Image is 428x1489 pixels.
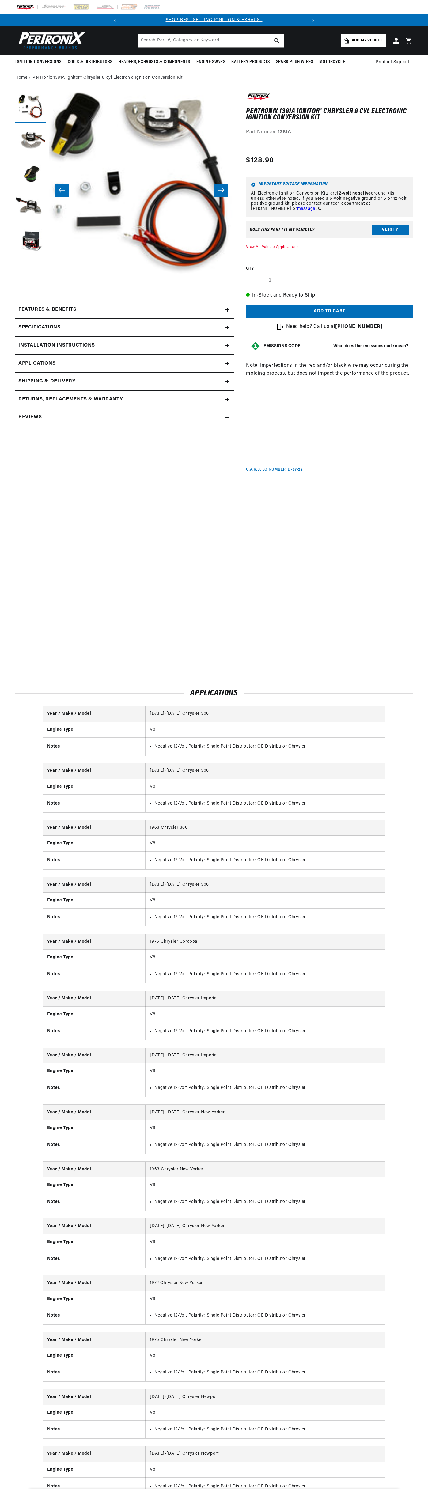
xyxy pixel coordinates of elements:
[15,92,234,288] media-gallery: Gallery Viewer
[246,92,413,472] div: Note: Imperfections in the red and/or black wire may occur during the molding process, but does n...
[18,342,95,350] h2: Installation instructions
[246,155,274,166] span: $128.90
[43,949,146,965] th: Engine Type
[231,59,270,65] span: Battery Products
[43,1332,146,1348] th: Year / Make / Model
[146,1048,385,1063] td: [DATE]-[DATE] Chrysler Imperial
[15,337,234,354] summary: Installation instructions
[43,965,146,983] th: Notes
[43,1162,146,1177] th: Year / Make / Model
[43,836,146,851] th: Engine Type
[246,128,413,136] div: Part Number:
[251,191,408,212] p: All Electronic Ignition Conversion Kits are ground kits unless otherwise noted. If you need a 6-v...
[146,836,385,851] td: V8
[15,193,46,224] button: Load image 4 in gallery view
[138,34,284,47] input: Search Part #, Category or Keyword
[154,1426,381,1433] li: Negative 12-Volt Polarity; Single Point Distributor; OE Distributor Chrysler
[15,74,27,81] a: Home
[43,1234,146,1250] th: Engine Type
[43,1446,146,1462] th: Year / Make / Model
[18,306,76,314] h2: Features & Benefits
[18,324,60,332] h2: Specifications
[15,55,65,69] summary: Ignition Conversions
[15,227,46,258] button: Load image 5 in gallery view
[307,14,319,26] button: Translation missing: en.sections.announcements.next_announcement
[43,722,146,737] th: Engine Type
[146,893,385,908] td: V8
[270,34,284,47] button: search button
[333,344,408,348] strong: What does this emissions code mean?
[43,1405,146,1421] th: Engine Type
[15,690,413,697] h2: Applications
[376,59,410,66] span: Product Support
[15,373,234,390] summary: Shipping & Delivery
[146,1162,385,1177] td: 1963 Chrysler New Yorker
[119,59,190,65] span: Headers, Exhausts & Components
[68,59,112,65] span: Coils & Distributors
[263,344,301,348] strong: EMISSIONS CODE
[146,1275,385,1291] td: 1972 Chrysler New Yorker
[15,319,234,336] summary: Specifications
[246,292,413,300] p: In-Stock and Ready to Ship
[43,738,146,756] th: Notes
[43,1063,146,1079] th: Engine Type
[65,55,116,69] summary: Coils & Distributors
[32,74,182,81] a: PerTronix 1381A Ignitor® Chrysler 8 cyl Electronic Ignition Conversion Kit
[372,225,409,235] button: Verify
[146,1446,385,1462] td: [DATE]-[DATE] Chrysler Newport
[43,779,146,794] th: Engine Type
[18,396,123,404] h2: Returns, Replacements & Warranty
[43,1177,146,1193] th: Engine Type
[154,971,381,978] li: Negative 12-Volt Polarity; Single Point Distributor; OE Distributor Chrysler
[43,1291,146,1307] th: Engine Type
[154,1312,381,1319] li: Negative 12-Volt Polarity; Single Point Distributor; OE Distributor Chrysler
[276,59,313,65] span: Spark Plug Wires
[43,877,146,893] th: Year / Make / Model
[43,1079,146,1097] th: Notes
[43,1120,146,1136] th: Engine Type
[43,1218,146,1234] th: Year / Make / Model
[146,1234,385,1250] td: V8
[116,55,193,69] summary: Headers, Exhausts & Components
[146,706,385,722] td: [DATE]-[DATE] Chrysler 300
[43,1275,146,1291] th: Year / Make / Model
[154,1028,381,1035] li: Negative 12-Volt Polarity; Single Point Distributor; OE Distributor Chrysler
[18,413,42,421] h2: Reviews
[319,59,345,65] span: Motorcycle
[18,360,55,368] span: Applications
[341,34,386,47] a: Add my vehicle
[43,1048,146,1063] th: Year / Make / Model
[43,1193,146,1211] th: Notes
[146,934,385,950] td: 1975 Chrysler Cordoba
[43,934,146,950] th: Year / Make / Model
[121,17,307,24] div: Announcement
[154,1369,381,1376] li: Negative 12-Volt Polarity; Single Point Distributor; OE Distributor Chrysler
[43,851,146,869] th: Notes
[146,722,385,737] td: V8
[15,74,413,81] nav: breadcrumbs
[43,1006,146,1022] th: Engine Type
[154,1199,381,1205] li: Negative 12-Volt Polarity; Single Point Distributor; OE Distributor Chrysler
[146,1120,385,1136] td: V8
[146,1389,385,1405] td: [DATE]-[DATE] Chrysler Newport
[146,1405,385,1421] td: V8
[43,763,146,779] th: Year / Make / Model
[146,877,385,893] td: [DATE]-[DATE] Chrysler 300
[18,377,75,385] h2: Shipping & Delivery
[251,182,408,187] h6: Important Voltage Information
[43,991,146,1006] th: Year / Make / Model
[121,17,307,24] div: 1 of 2
[335,324,382,329] strong: [PHONE_NUMBER]
[109,14,121,26] button: Translation missing: en.sections.announcements.previous_announcement
[43,1307,146,1324] th: Notes
[146,1291,385,1307] td: V8
[55,184,69,197] button: Slide left
[337,191,371,196] strong: 12-volt negative
[146,1332,385,1348] td: 1975 Chrysler New Yorker
[154,743,381,750] li: Negative 12-Volt Polarity; Single Point Distributor; OE Distributor Chrysler
[146,1462,385,1477] td: V8
[15,408,234,426] summary: Reviews
[193,55,228,69] summary: Engine Swaps
[154,857,381,864] li: Negative 12-Volt Polarity; Single Point Distributor; OE Distributor Chrysler
[154,800,381,807] li: Negative 12-Volt Polarity; Single Point Distributor; OE Distributor Chrysler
